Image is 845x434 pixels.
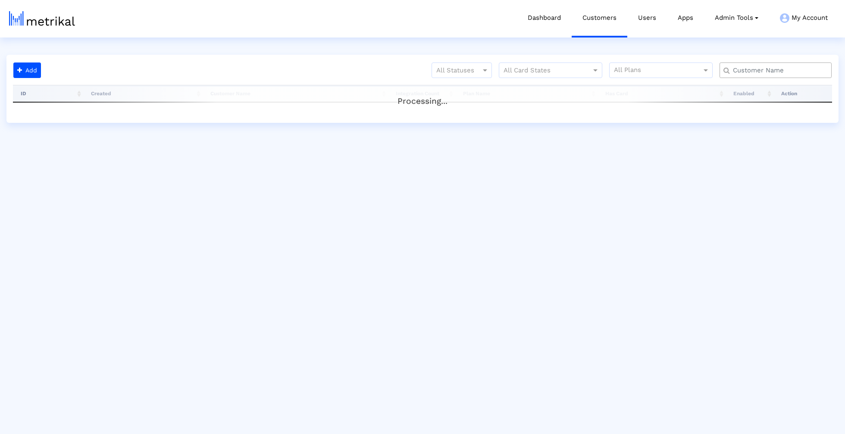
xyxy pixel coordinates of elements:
[773,85,832,102] th: Action
[598,85,726,102] th: Has Card
[13,87,832,104] div: Processing...
[727,66,828,75] input: Customer Name
[388,85,455,102] th: Integration Count
[504,65,582,76] input: All Card States
[13,85,83,102] th: ID
[83,85,203,102] th: Created
[9,11,75,26] img: metrical-logo-light.png
[13,62,41,78] button: Add
[203,85,388,102] th: Customer Name
[455,85,598,102] th: Plan Name
[614,65,703,76] input: All Plans
[780,13,789,23] img: my-account-menu-icon.png
[726,85,773,102] th: Enabled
